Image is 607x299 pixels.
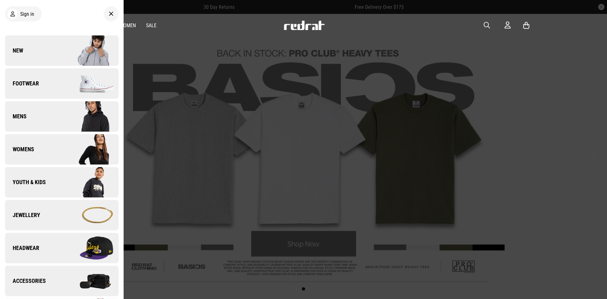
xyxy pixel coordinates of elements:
a: Mens Company [5,101,119,132]
a: New Company [5,35,119,66]
span: Sign in [20,11,34,17]
span: Footwear [5,80,39,87]
a: Women [120,22,136,28]
img: Redrat logo [283,21,325,30]
img: Company [62,134,118,165]
span: Headwear [5,244,39,252]
img: Company [62,101,118,132]
a: Footwear Company [5,68,119,99]
span: Mens [5,113,27,120]
span: New [5,47,23,54]
span: Womens [5,146,34,153]
a: Womens Company [5,134,119,165]
a: Headwear Company [5,233,119,263]
span: Accessories [5,277,46,285]
img: Company [62,166,118,198]
img: Company [62,199,118,231]
button: Open LiveChat chat widget [5,3,24,22]
span: Youth & Kids [5,178,46,186]
a: Youth & Kids Company [5,167,119,197]
span: Jewellery [5,211,40,219]
img: Company [62,232,118,264]
a: Jewellery Company [5,200,119,230]
img: Company [62,265,118,297]
a: Sale [146,22,156,28]
img: Company [62,68,118,99]
img: Company [62,35,118,66]
a: Accessories Company [5,266,119,296]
